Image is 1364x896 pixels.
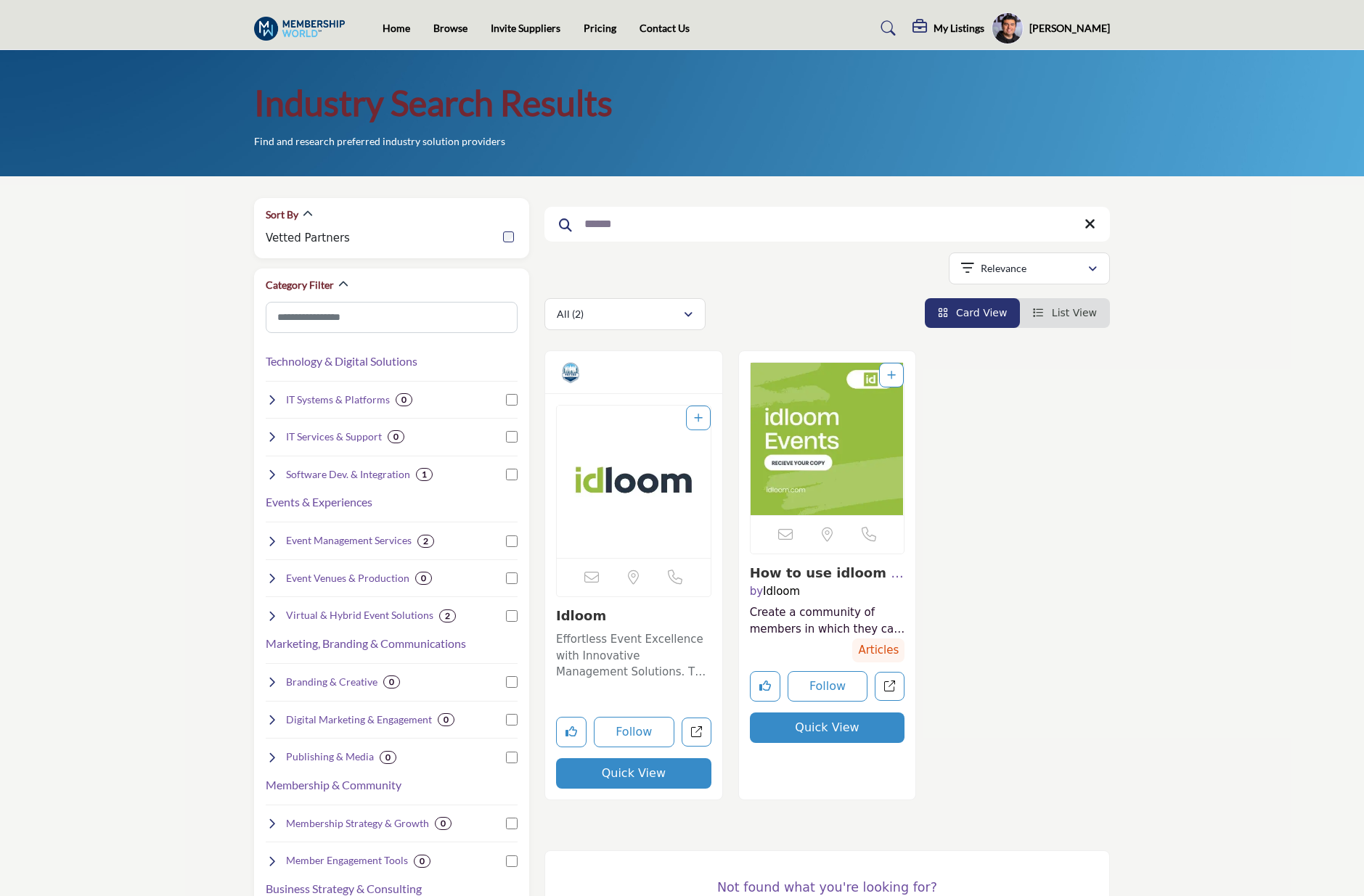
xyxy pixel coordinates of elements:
h2: Sort By [266,207,298,222]
span: List View [1052,307,1097,318]
button: Show hide supplier dropdown [992,12,1024,44]
h4: Branding & Creative : Visual identity, design, and multimedia. [286,675,377,689]
a: Search [867,17,905,40]
button: Membership & Community [266,776,401,794]
a: Add To List [694,412,703,424]
a: View details about idloom [750,565,904,596]
a: Create a community of members in which they can securely share content, collaborate on projects, ... [750,604,905,637]
a: View Card [938,307,1008,318]
button: Events & Experiences [266,493,372,511]
button: Quick View [750,712,905,743]
div: 2 Results For Virtual & Hybrid Event Solutions [439,609,456,622]
h4: IT Services & Support : Ongoing technology support, hosting, and security. [286,429,382,444]
b: 0 [389,677,394,687]
h1: Industry Search Results [254,81,613,126]
h4: Member Engagement Tools : Technology and platforms to connect members. [286,853,408,868]
button: Follow [788,671,868,702]
p: Relevance [981,261,1026,276]
input: Select Event Management Services checkbox [506,535,518,547]
a: Idloom [556,608,606,623]
h4: Membership Strategy & Growth : Consulting, recruitment, and non-dues revenue. [286,816,429,831]
b: 0 [393,432,399,442]
div: 0 Results For Publishing & Media [380,751,396,764]
a: Open Resources [875,672,904,702]
button: All (2) [544,298,706,330]
input: Vetted Partners checkbox [503,231,514,242]
input: Search Category [266,302,518,333]
li: Card View [925,298,1021,328]
b: 0 [401,395,407,405]
div: 1 Results For Software Dev. & Integration [416,468,433,481]
a: Pricing [584,22,616,34]
div: My Listings [912,20,984,37]
a: Open Listing in new tab [557,406,711,558]
button: Technology & Digital Solutions [266,353,417,370]
div: 2 Results For Event Management Services [417,535,434,548]
h4: Software Dev. & Integration : Custom software builds and system integrations. [286,467,410,482]
input: Select Publishing & Media checkbox [506,752,518,763]
button: Like listing [556,717,587,747]
input: Select Membership Strategy & Growth checkbox [506,818,518,829]
b: 0 [385,752,391,763]
h5: [PERSON_NAME] [1029,21,1110,36]
a: View details about idloom [751,363,904,515]
a: Invite Suppliers [491,22,560,34]
a: Idloom [763,585,800,598]
button: Follow [594,717,674,747]
h3: Idloom [556,608,711,624]
li: List View [1020,298,1110,328]
div: 0 Results For Membership Strategy & Growth [435,817,452,830]
b: 0 [420,856,425,866]
div: 0 Results For Member Engagement Tools [414,855,430,868]
h4: Publishing & Media : Content creation, publishing, and advertising. [286,749,374,764]
div: 0 Results For IT Services & Support [388,430,404,443]
h4: Digital Marketing & Engagement : Campaigns, email marketing, and digital strategies. [286,712,432,727]
b: 1 [422,469,427,480]
a: Open idloom in new tab [682,718,711,747]
button: Quick View [556,758,711,789]
a: View List [1033,307,1097,318]
a: Effortless Event Excellence with Innovative Management Solutions. The company operates as a leade... [556,628,711,681]
p: All (2) [557,307,584,321]
img: Vetted Partners Badge Icon [560,362,581,384]
input: Select IT Systems & Platforms checkbox [506,394,518,406]
h4: Event Management Services : Planning, logistics, and event registration. [286,533,412,548]
input: Select Virtual & Hybrid Event Solutions checkbox [506,610,518,622]
input: Select Branding & Creative checkbox [506,676,518,688]
input: Select IT Services & Support checkbox [506,431,518,443]
h2: Category Filter [266,278,334,292]
b: 0 [441,818,446,829]
img: How to use idloom for your Events listing image [751,363,904,515]
div: 0 Results For Digital Marketing & Engagement [438,713,454,726]
p: Effortless Event Excellence with Innovative Management Solutions. The company operates as a leade... [556,631,711,681]
h4: by [750,585,905,598]
input: Search Keyword [544,207,1110,242]
span: Card View [956,307,1007,318]
p: Find and research preferred industry solution providers [254,134,505,149]
b: 2 [445,611,450,621]
div: 0 Results For Event Venues & Production [415,572,432,585]
button: Relevance [949,252,1110,284]
img: Idloom [557,406,711,558]
a: Home [383,22,410,34]
h4: Event Venues & Production : Physical spaces and production services for live events. [286,571,409,585]
div: 0 Results For Branding & Creative [383,675,400,689]
b: 0 [421,573,426,583]
h3: How to use idloom for your Events [750,565,905,581]
span: Articles [852,638,904,662]
div: 0 Results For IT Systems & Platforms [396,393,412,406]
input: Select Digital Marketing & Engagement checkbox [506,714,518,726]
a: Contact Us [640,22,690,34]
label: Vetted Partners [266,230,350,247]
button: Marketing, Branding & Communications [266,635,466,652]
h5: My Listings [934,22,984,35]
h3: Not found what you're looking for? [574,880,1080,895]
a: Add To List For Resource [887,369,896,381]
h4: Virtual & Hybrid Event Solutions : Digital tools and platforms for hybrid and virtual events. [286,608,433,622]
button: Like Resources [750,671,780,702]
h4: IT Systems & Platforms : Core systems like CRM, AMS, EMS, CMS, and LMS. [286,392,390,407]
